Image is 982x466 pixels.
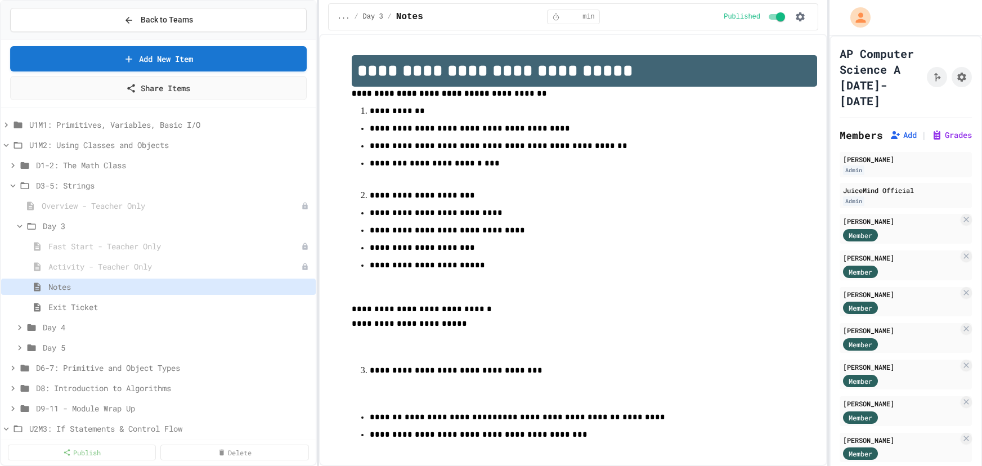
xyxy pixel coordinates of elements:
div: [PERSON_NAME] [843,398,958,409]
span: Published [724,12,760,21]
div: My Account [838,5,873,30]
span: Fast Start - Teacher Only [48,240,301,252]
button: Back to Teams [10,8,307,32]
div: Unpublished [301,202,309,210]
div: [PERSON_NAME] [843,154,968,164]
div: Admin [843,196,864,206]
span: Member [849,230,872,240]
span: Overview - Teacher Only [42,200,301,212]
span: | [921,128,927,142]
span: Day 3 [43,220,311,232]
button: Add [890,129,917,141]
span: Notes [48,281,311,293]
div: [PERSON_NAME] [843,289,958,299]
div: [PERSON_NAME] [843,253,958,263]
span: U2M3: If Statements & Control Flow [29,423,311,434]
a: Add New Item [10,46,307,71]
span: Member [849,449,872,459]
iframe: chat widget [889,372,971,420]
span: Back to Teams [141,14,193,26]
button: Assignment Settings [952,67,972,87]
div: [PERSON_NAME] [843,325,958,335]
span: ... [338,12,350,21]
a: Share Items [10,76,307,100]
span: D9-11 - Module Wrap Up [36,402,311,414]
span: Day 3 [363,12,383,21]
button: Grades [931,129,972,141]
span: Member [849,267,872,277]
span: Notes [396,10,423,24]
span: Member [849,413,872,423]
span: Member [849,339,872,349]
button: Click to see fork details [927,67,947,87]
h2: Members [840,127,883,143]
span: Member [849,376,872,386]
iframe: chat widget [935,421,971,455]
span: U1M1: Primitives, Variables, Basic I/O [29,119,311,131]
a: Delete [160,445,308,460]
span: min [582,12,595,21]
span: U1M2: Using Classes and Objects [29,139,311,151]
span: Exit Ticket [48,301,311,313]
div: Unpublished [301,263,309,271]
span: D6-7: Primitive and Object Types [36,362,311,374]
div: Unpublished [301,243,309,250]
span: D3-5: Strings [36,180,311,191]
div: [PERSON_NAME] [843,362,958,372]
span: Day 5 [43,342,311,353]
div: [PERSON_NAME] [843,216,958,226]
span: D8: Introduction to Algorithms [36,382,311,394]
div: Admin [843,165,864,175]
span: Member [849,303,872,313]
span: Activity - Teacher Only [48,261,301,272]
a: Publish [8,445,156,460]
span: / [354,12,358,21]
div: [PERSON_NAME] [843,435,958,445]
h1: AP Computer Science A [DATE]-[DATE] [840,46,922,109]
div: Content is published and visible to students [724,10,787,24]
div: JuiceMind Official [843,185,968,195]
span: / [388,12,392,21]
span: Day 4 [43,321,311,333]
span: D1-2: The Math Class [36,159,311,171]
